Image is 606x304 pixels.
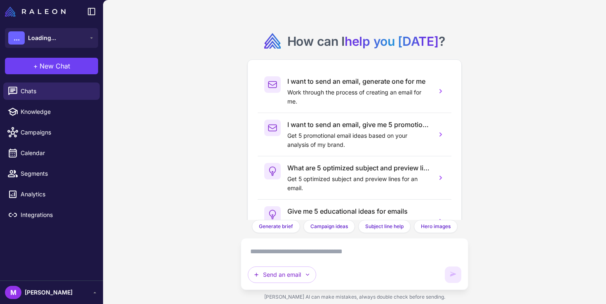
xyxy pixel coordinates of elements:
[21,148,93,158] span: Calendar
[252,220,300,233] button: Generate brief
[3,103,100,120] a: Knowledge
[21,128,93,137] span: Campaigns
[287,206,430,216] h3: Give me 5 educational ideas for emails
[3,206,100,224] a: Integrations
[287,174,430,193] p: Get 5 optimized subject and preview lines for an email.
[287,120,430,130] h3: I want to send an email, give me 5 promotional email ideas.
[241,290,468,304] div: [PERSON_NAME] AI can make mistakes, always double check before sending.
[28,33,56,42] span: Loading...
[3,144,100,162] a: Calendar
[40,61,70,71] span: New Chat
[287,88,430,106] p: Work through the process of creating an email for me.
[8,31,25,45] div: ...
[3,186,100,203] a: Analytics
[5,7,66,16] img: Raleon Logo
[5,286,21,299] div: M
[3,165,100,182] a: Segments
[21,190,93,199] span: Analytics
[310,223,348,230] span: Campaign ideas
[358,220,411,233] button: Subject line help
[421,223,451,230] span: Hero images
[248,266,316,283] button: Send an email
[287,33,445,49] h2: How can I ?
[21,107,93,116] span: Knowledge
[345,34,439,49] span: help you [DATE]
[21,87,93,96] span: Chats
[287,76,430,86] h3: I want to send an email, generate one for me
[287,163,430,173] h3: What are 5 optimized subject and preview lines for an email?
[303,220,355,233] button: Campaign ideas
[5,28,98,48] button: ...Loading...
[21,210,93,219] span: Integrations
[287,131,430,149] p: Get 5 promotional email ideas based on your analysis of my brand.
[5,58,98,74] button: +New Chat
[287,218,430,236] p: Get 5 educational content ideas based on store analysis.
[21,169,93,178] span: Segments
[33,61,38,71] span: +
[3,124,100,141] a: Campaigns
[25,288,73,297] span: [PERSON_NAME]
[3,82,100,100] a: Chats
[259,223,293,230] span: Generate brief
[365,223,404,230] span: Subject line help
[414,220,458,233] button: Hero images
